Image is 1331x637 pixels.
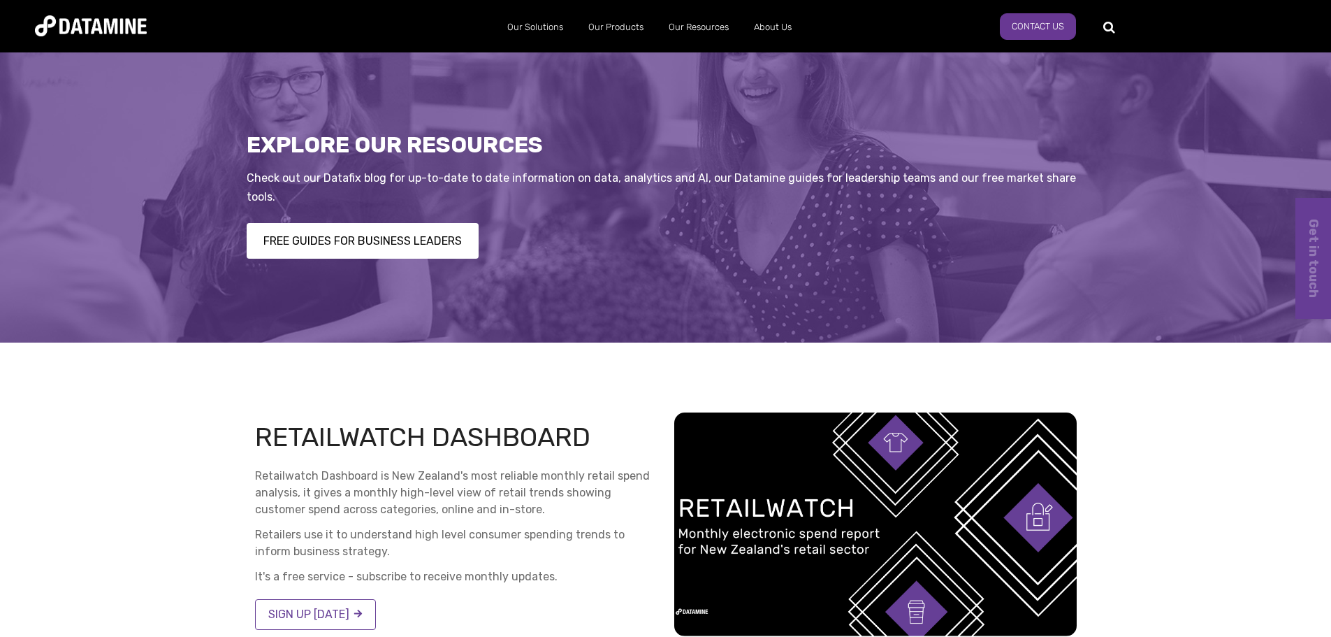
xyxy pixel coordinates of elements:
[35,15,147,36] img: Datamine
[255,469,650,516] span: Retailwatch Dashboard is New Zealand's most reliable monthly retail spend analysis, it gives a mo...
[495,9,576,45] a: Our Solutions
[255,599,376,630] a: SIGN UP [DATE]
[247,223,479,259] a: FREE GUIDES FOR BUSINESS LEADERS
[255,528,625,558] span: Retailers use it to understand high level consumer spending trends to inform business strategy.
[674,413,1077,636] img: Retailwatch Report Template
[247,133,1085,158] h1: Explore our resources
[1000,13,1076,40] a: Contact us
[576,9,656,45] a: Our Products
[255,419,657,456] h2: RETAILWATCH DASHBOARD
[255,570,558,583] span: It's a free service - subscribe to receive monthly updates.
[741,9,804,45] a: About Us
[656,9,741,45] a: Our Resources
[247,169,1085,206] p: Check out our Datafix blog for up-to-date to date information on data, analytics and AI, our Data...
